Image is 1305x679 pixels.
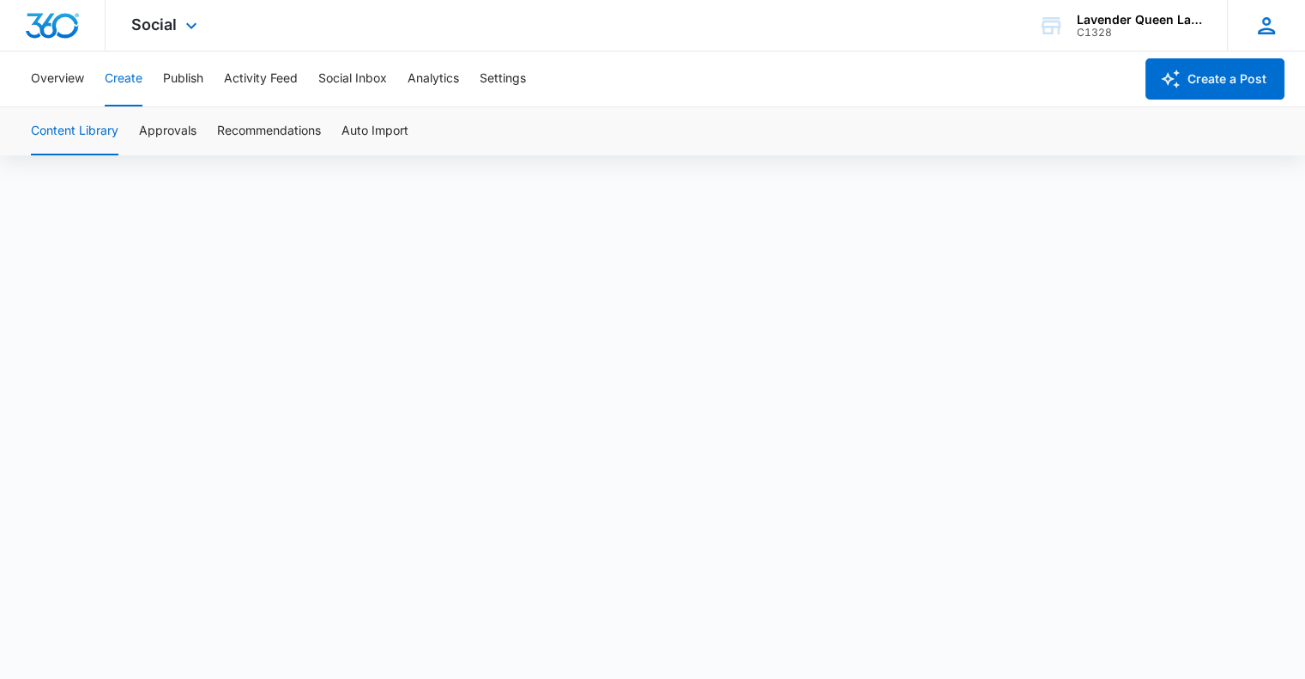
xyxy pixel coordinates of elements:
[163,52,203,106] button: Publish
[224,52,298,106] button: Activity Feed
[408,52,459,106] button: Analytics
[318,52,387,106] button: Social Inbox
[31,52,84,106] button: Overview
[480,52,526,106] button: Settings
[1077,27,1202,39] div: account id
[217,107,321,155] button: Recommendations
[1145,58,1284,100] button: Create a Post
[31,107,118,155] button: Content Library
[1077,13,1202,27] div: account name
[341,107,408,155] button: Auto Import
[131,15,177,33] span: Social
[139,107,196,155] button: Approvals
[105,52,142,106] button: Create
